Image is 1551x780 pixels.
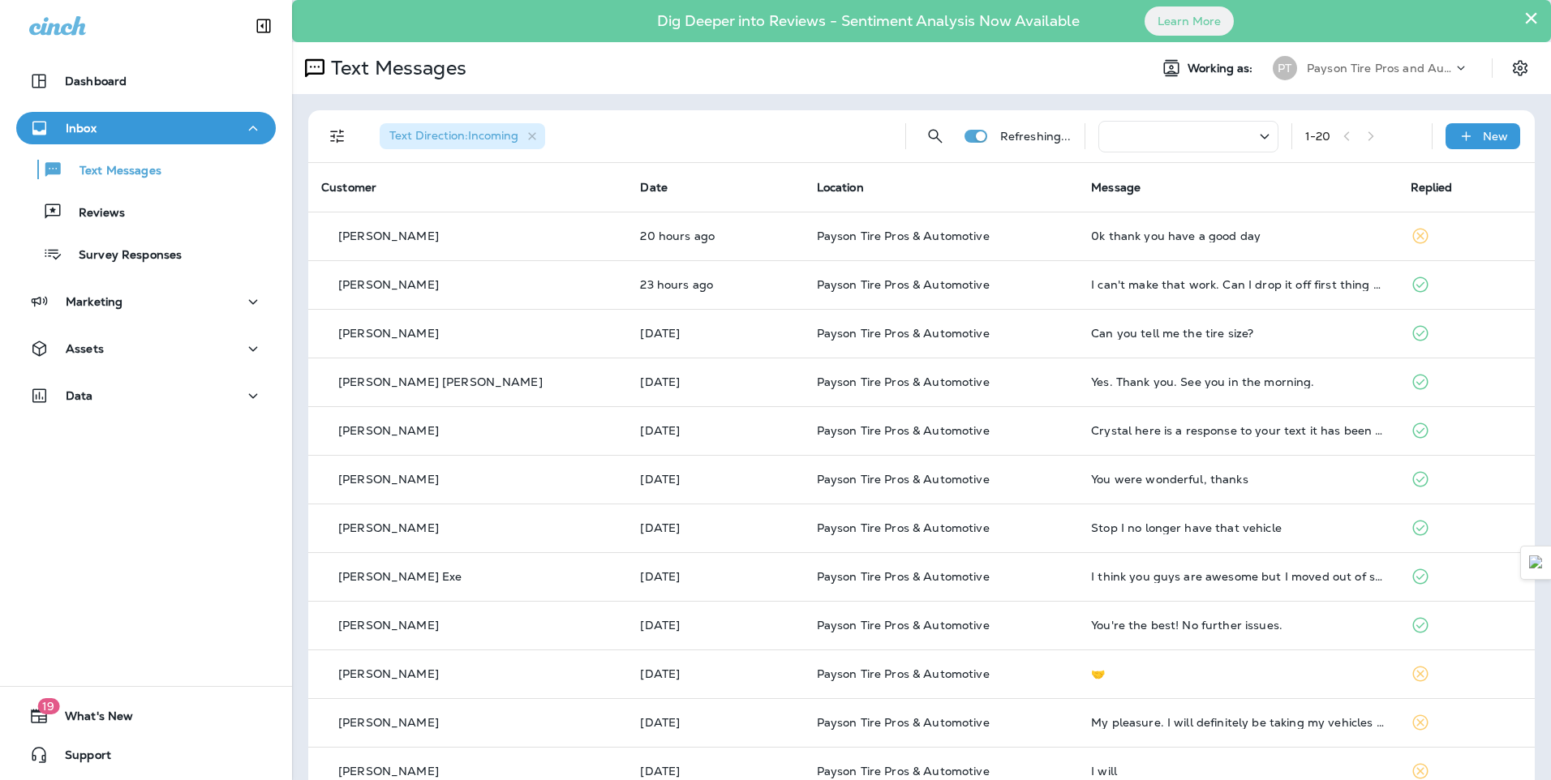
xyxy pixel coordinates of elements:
button: Filters [321,120,354,152]
button: Inbox [16,112,276,144]
p: Survey Responses [62,248,182,264]
p: Oct 4, 2025 04:06 PM [640,424,790,437]
p: Oct 4, 2025 08:44 AM [640,473,790,486]
p: Oct 2, 2025 10:10 AM [640,765,790,778]
span: Support [49,748,111,768]
p: [PERSON_NAME] [338,667,439,680]
p: Dashboard [65,75,127,88]
p: Text Messages [63,164,161,179]
div: You were wonderful, thanks [1091,473,1384,486]
span: Payson Tire Pros & Automotive [817,764,990,778]
button: Close [1523,5,1539,31]
div: Text Direction:Incoming [380,123,545,149]
p: [PERSON_NAME] [PERSON_NAME] [338,375,543,388]
button: Collapse Sidebar [241,10,286,42]
p: Oct 2, 2025 12:01 PM [640,716,790,729]
p: Oct 3, 2025 08:24 AM [640,619,790,632]
p: Dig Deeper into Reviews - Sentiment Analysis Now Available [610,19,1127,24]
button: 19What's New [16,700,276,732]
span: Payson Tire Pros & Automotive [817,666,990,681]
span: Working as: [1188,62,1257,75]
div: Yes. Thank you. See you in the morning. [1091,375,1384,388]
p: Oct 3, 2025 08:27 AM [640,521,790,534]
span: Customer [321,180,376,195]
span: Payson Tire Pros & Automotive [817,521,990,535]
div: 0k thank you have a good day [1091,229,1384,242]
span: Payson Tire Pros & Automotive [817,375,990,389]
button: Survey Responses [16,237,276,271]
p: Assets [66,342,104,355]
p: Data [66,389,93,402]
button: Reviews [16,195,276,229]
p: New [1483,130,1508,143]
p: Text Messages [324,56,466,80]
span: Text Direction : Incoming [389,128,518,143]
p: Oct 7, 2025 11:41 AM [640,229,790,242]
div: I can't make that work. Can I drop it off first thing tomorrow morning? [1091,278,1384,291]
p: [PERSON_NAME] [338,473,439,486]
button: Settings [1506,54,1535,83]
p: [PERSON_NAME] [338,619,439,632]
p: [PERSON_NAME] [338,278,439,291]
span: Payson Tire Pros & Automotive [817,618,990,632]
div: 🤝 [1091,667,1384,680]
button: Data [16,379,276,412]
p: Oct 2, 2025 01:28 PM [640,667,790,680]
p: Refreshing... [1000,130,1072,143]
span: Payson Tire Pros & Automotive [817,423,990,438]
span: 19 [37,698,59,714]
p: [PERSON_NAME] [338,765,439,778]
p: Oct 7, 2025 08:56 AM [640,278,790,291]
button: Assets [16,332,276,365]
div: My pleasure. I will definitely be taking my vehicles here from now on [1091,716,1384,729]
span: Message [1091,180,1141,195]
button: Search Messages [919,120,952,152]
p: [PERSON_NAME] [338,327,439,340]
span: Replied [1411,180,1453,195]
p: [PERSON_NAME] [338,424,439,437]
span: Payson Tire Pros & Automotive [817,277,990,292]
p: Oct 3, 2025 08:27 AM [640,570,790,583]
button: Marketing [16,285,276,318]
p: Oct 6, 2025 09:39 AM [640,375,790,388]
p: [PERSON_NAME] [338,229,439,242]
span: Date [640,180,668,195]
p: [PERSON_NAME] [338,716,439,729]
button: Dashboard [16,65,276,97]
span: Payson Tire Pros & Automotive [817,715,990,730]
div: Stop I no longer have that vehicle [1091,521,1384,534]
div: 1 - 20 [1305,130,1331,143]
span: Location [817,180,864,195]
span: Payson Tire Pros & Automotive [817,569,990,584]
span: Payson Tire Pros & Automotive [817,326,990,341]
p: Oct 6, 2025 04:01 PM [640,327,790,340]
div: PT [1273,56,1297,80]
div: Crystal here is a response to your text it has been awhile but it still has a slow leak in the re... [1091,424,1384,437]
span: What's New [49,709,133,729]
p: [PERSON_NAME] [338,521,439,534]
button: Learn More [1145,6,1234,36]
p: Payson Tire Pros and Automotive [1307,62,1453,75]
button: Support [16,739,276,771]
p: Inbox [66,122,97,135]
span: Payson Tire Pros & Automotive [817,472,990,486]
div: Can you tell me the tire size? [1091,327,1384,340]
div: You're the best! No further issues. [1091,619,1384,632]
span: Payson Tire Pros & Automotive [817,229,990,243]
div: I will [1091,765,1384,778]
p: Marketing [66,295,122,308]
img: Detect Auto [1529,555,1544,570]
div: I think you guys are awesome but I moved out of state... thank you for always taking care of me [1091,570,1384,583]
p: [PERSON_NAME] Exe [338,570,462,583]
p: Reviews [62,206,125,221]
button: Text Messages [16,152,276,186]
